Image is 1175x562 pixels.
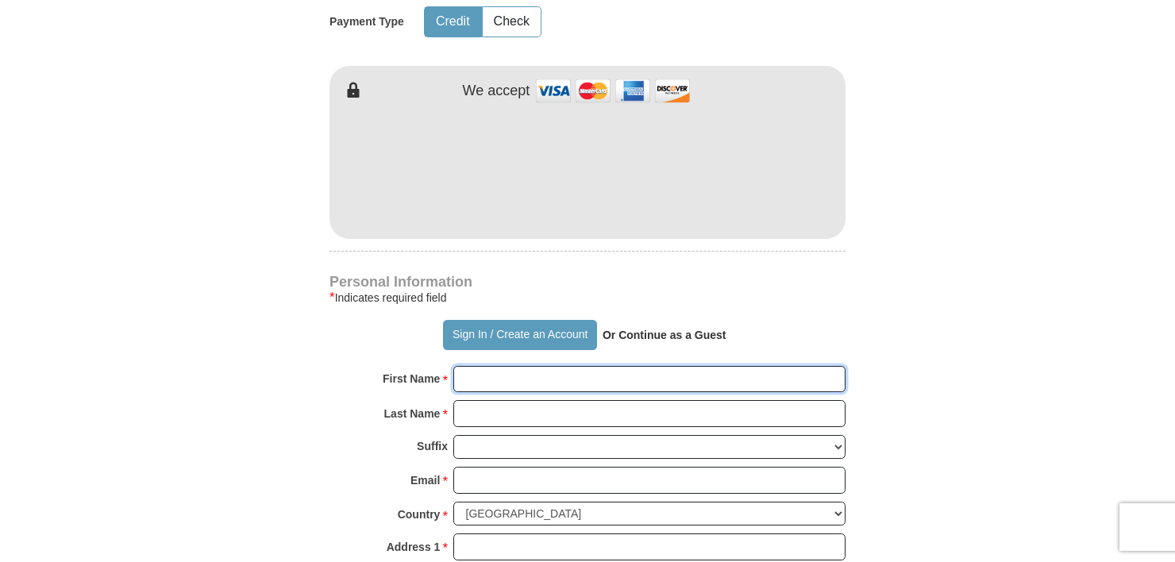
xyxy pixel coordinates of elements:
[329,15,404,29] h5: Payment Type
[329,288,846,307] div: Indicates required field
[410,469,440,491] strong: Email
[383,368,440,390] strong: First Name
[483,7,541,37] button: Check
[603,329,726,341] strong: Or Continue as a Guest
[534,74,692,108] img: credit cards accepted
[443,320,596,350] button: Sign In / Create an Account
[425,7,481,37] button: Credit
[417,435,448,457] strong: Suffix
[398,503,441,525] strong: Country
[329,275,846,288] h4: Personal Information
[463,83,530,100] h4: We accept
[384,402,441,425] strong: Last Name
[387,536,441,558] strong: Address 1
